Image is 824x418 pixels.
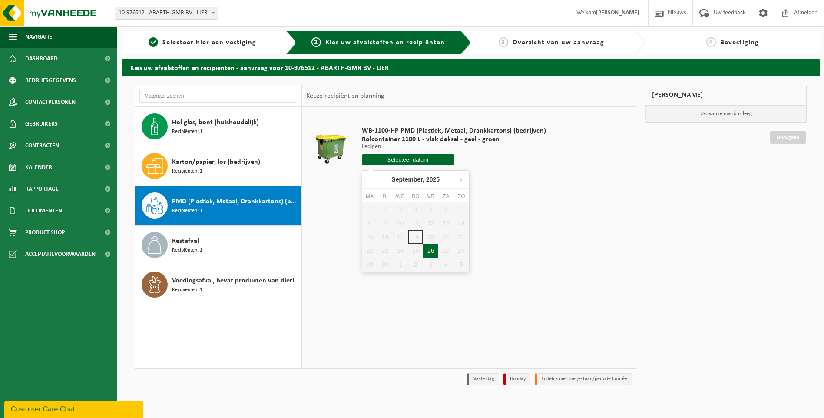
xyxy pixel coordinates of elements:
span: Kalender [25,156,52,178]
div: [PERSON_NAME] [645,85,807,106]
button: Hol glas, bont (huishoudelijk) Recipiënten: 1 [135,107,301,146]
h2: Kies uw afvalstoffen en recipiënten - aanvraag voor 10-976512 - ABARTH-GMR BV - LIER [122,59,820,76]
li: Vaste dag [467,373,499,385]
p: Ledigen [362,144,546,150]
span: WB-1100-HP PMD (Plastiek, Metaal, Drankkartons) (bedrijven) [362,126,546,135]
span: Contracten [25,135,59,156]
div: Keuze recipiënt en planning [302,85,389,107]
span: Recipiënten: 1 [172,286,202,294]
span: Gebruikers [25,113,58,135]
a: 1Selecteer hier een vestiging [126,37,279,48]
div: di [377,192,393,201]
li: Holiday [503,373,530,385]
span: Kies uw afvalstoffen en recipiënten [325,39,445,46]
span: 10-976512 - ABARTH-GMR BV - LIER [115,7,218,19]
div: September, [388,173,443,186]
span: Rapportage [25,178,59,200]
iframe: chat widget [4,399,145,418]
span: Overzicht van uw aanvraag [513,39,604,46]
span: Documenten [25,200,62,222]
span: Hol glas, bont (huishoudelijk) [172,117,259,128]
p: Uw winkelmand is leeg [645,106,806,122]
span: Navigatie [25,26,52,48]
span: Acceptatievoorwaarden [25,243,96,265]
button: Karton/papier, los (bedrijven) Recipiënten: 1 [135,146,301,186]
div: vr [423,192,438,201]
div: ma [362,192,377,201]
span: Rolcontainer 1100 L - vlak deksel - geel - groen [362,135,546,144]
span: Selecteer hier een vestiging [162,39,256,46]
span: 2 [311,37,321,47]
span: Recipiënten: 1 [172,128,202,136]
span: Bedrijfsgegevens [25,70,76,91]
span: Recipiënten: 1 [172,207,202,215]
div: za [438,192,453,201]
span: Product Shop [25,222,65,243]
span: 3 [499,37,508,47]
span: 10-976512 - ABARTH-GMR BV - LIER [115,7,218,20]
span: Karton/papier, los (bedrijven) [172,157,260,167]
div: do [408,192,423,201]
button: PMD (Plastiek, Metaal, Drankkartons) (bedrijven) Recipiënten: 1 [135,186,301,226]
button: Restafval Recipiënten: 1 [135,226,301,265]
div: zo [454,192,469,201]
span: Restafval [172,236,199,246]
span: Dashboard [25,48,58,70]
span: PMD (Plastiek, Metaal, Drankkartons) (bedrijven) [172,196,299,207]
span: Recipiënten: 1 [172,167,202,176]
div: 26 [423,244,438,258]
span: 1 [149,37,158,47]
input: Selecteer datum [362,154,454,165]
strong: [PERSON_NAME] [596,10,639,16]
button: Voedingsafval, bevat producten van dierlijke oorsprong, onverpakt, categorie 3 Recipiënten: 1 [135,265,301,304]
span: 4 [706,37,716,47]
input: Materiaal zoeken [139,90,297,103]
div: wo [393,192,408,201]
a: Doorgaan [770,131,806,144]
li: Tijdelijk niet toegestaan/période limitée [535,373,632,385]
span: Bevestiging [720,39,759,46]
i: 2025 [426,176,440,182]
span: Contactpersonen [25,91,76,113]
span: Recipiënten: 1 [172,246,202,255]
span: Voedingsafval, bevat producten van dierlijke oorsprong, onverpakt, categorie 3 [172,275,299,286]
